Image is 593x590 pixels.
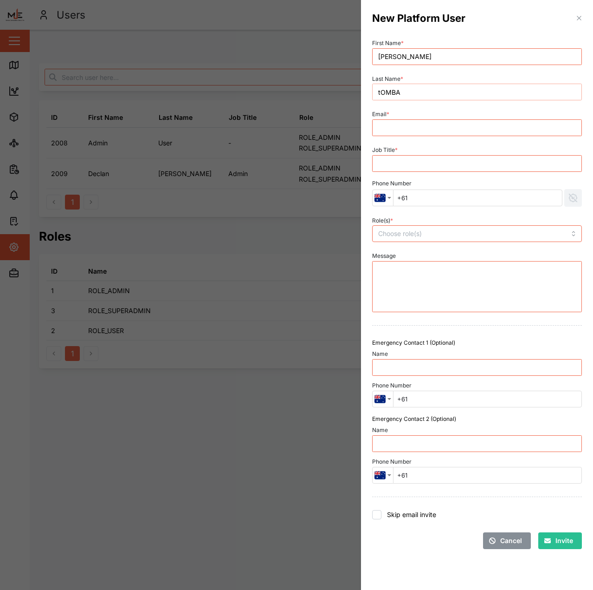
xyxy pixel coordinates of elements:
span: Cancel [500,533,522,549]
h3: New Platform User [372,11,465,26]
label: Message [372,253,396,259]
label: Skip email invite [381,510,436,519]
button: Country selector [372,391,393,407]
button: Country selector [372,190,393,206]
label: Role(s) [372,217,393,224]
button: Invite [538,532,582,549]
div: Phone Number [372,458,582,466]
span: Invite [555,533,573,549]
div: Phone Number [372,381,582,390]
label: First Name [372,40,404,46]
div: Emergency Contact 2 (Optional) [372,415,582,424]
label: Name [372,351,388,357]
label: Last Name [372,76,403,82]
div: Emergency Contact 1 (Optional) [372,339,582,347]
div: Phone Number [372,179,582,188]
input: Choose role(s) [378,230,538,237]
label: Email [372,111,389,118]
label: Job Title [372,147,398,153]
button: Country selector [372,467,393,484]
button: Cancel [483,532,531,549]
label: Name [372,427,388,433]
